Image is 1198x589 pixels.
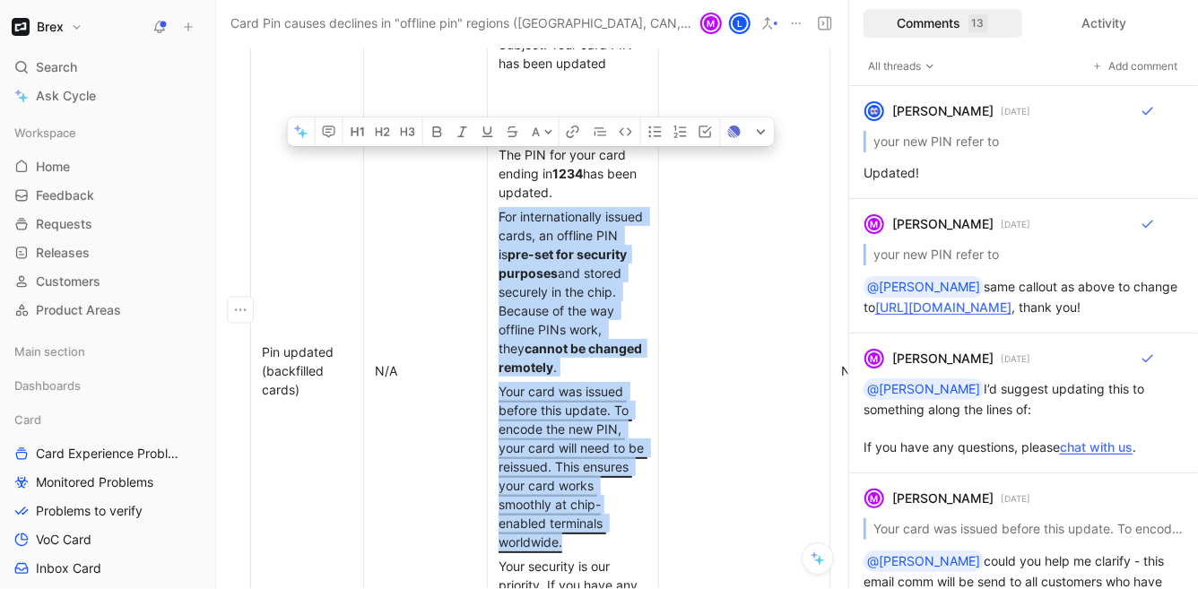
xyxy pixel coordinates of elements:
button: A [527,117,559,146]
div: Main section [7,338,208,365]
span: Search [36,56,77,78]
p: [DATE] [1001,216,1030,232]
div: L [731,14,749,32]
span: Customers [36,273,100,290]
span: Card [14,411,41,429]
div: M [866,351,882,367]
span: Dashboards [14,377,81,394]
div: [PERSON_NAME] [892,488,994,509]
span: Main section [14,342,85,360]
a: Monitored Problems [7,469,208,496]
div: Comments13 [864,9,1022,38]
p: [DATE] [1001,103,1030,119]
span: VoC Card [36,531,91,549]
button: All threads [864,57,940,75]
img: Brex [12,18,30,36]
a: Inbox Card [7,555,208,582]
span: Requests [36,215,92,233]
p: [DATE] [1001,351,1030,367]
span: Workspace [14,124,76,142]
span: All threads [868,57,935,75]
div: M [702,14,720,32]
a: Problems to verify [7,498,208,524]
a: Home [7,153,208,180]
div: Pin updated (backfilled cards) [262,342,352,399]
div: [PERSON_NAME] [892,213,994,235]
mark: Your card was issued before this update. To encode the new PIN, your card will need to be reissue... [499,384,647,550]
a: Releases [7,239,208,266]
div: [PERSON_NAME] [892,100,994,122]
div: M [866,216,882,232]
a: Feedback [7,182,208,209]
div: Card [7,406,208,433]
div: For internationally issued cards, an offline PIN is and stored securely in the chip. Because of t... [499,207,647,377]
div: Subject: Your card PIN has been updated [499,35,647,73]
span: Feedback [36,186,94,204]
div: Dashboards [7,372,208,404]
a: Ask Cycle [7,82,208,109]
img: avatar [866,103,882,119]
span: Ask Cycle [36,85,96,107]
button: Add comment [1089,57,1184,75]
div: M [866,490,882,507]
button: BrexBrex [7,14,87,39]
span: Card Pin causes declines in "offline pin" regions ([GEOGRAPHIC_DATA], CAN, JP, etc.) [230,13,692,34]
div: N/A [841,361,990,380]
div: The PIN for your card ending in has been updated. [499,126,647,202]
span: Problems to verify [36,502,143,520]
div: N/A [375,361,476,380]
div: Activity [1026,9,1185,38]
div: Main section [7,338,208,370]
h1: Brex [37,19,64,35]
span: Home [36,158,70,176]
div: [PERSON_NAME] [892,348,994,369]
a: Product Areas [7,297,208,324]
strong: 1234 [552,166,583,181]
p: [DATE] [1001,490,1030,507]
div: 13 [968,14,988,32]
span: Inbox Card [36,559,101,577]
a: Customers [7,268,208,295]
div: Workspace [7,119,208,146]
div: Search [7,54,208,81]
a: Card Experience Problems [7,440,208,467]
a: Requests [7,211,208,238]
span: Add comment [1108,57,1179,75]
span: Card Experience Problems [36,445,184,463]
a: VoC Card [7,526,208,553]
div: Dashboards [7,372,208,399]
span: Releases [36,244,90,262]
strong: pre-set for security purposes [499,247,629,281]
span: Product Areas [36,301,121,319]
span: Monitored Problems [36,473,153,491]
strong: cannot be changed remotely [499,341,645,375]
